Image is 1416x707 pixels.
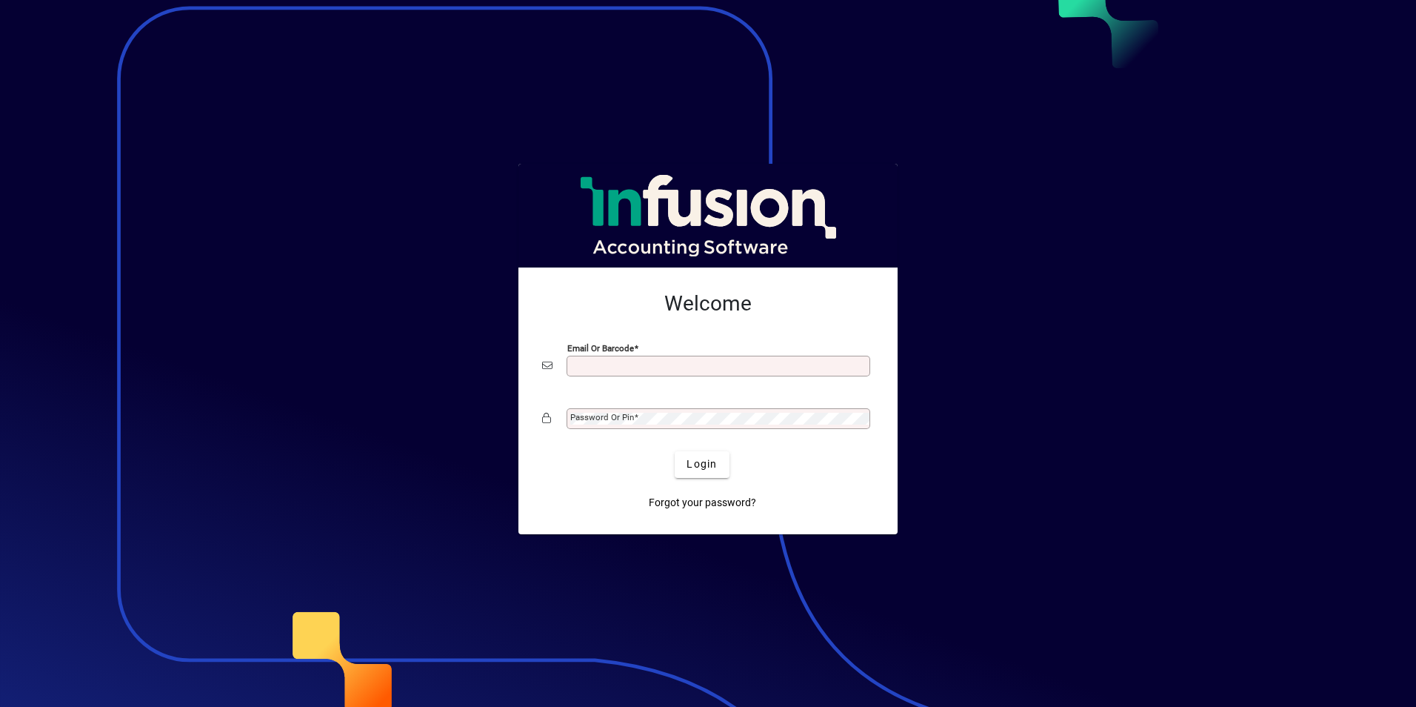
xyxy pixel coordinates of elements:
mat-label: Password or Pin [570,412,634,422]
span: Forgot your password? [649,495,756,511]
span: Login [687,457,717,472]
mat-label: Email or Barcode [567,342,634,353]
button: Login [675,451,729,478]
h2: Welcome [542,291,874,316]
a: Forgot your password? [643,490,762,517]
